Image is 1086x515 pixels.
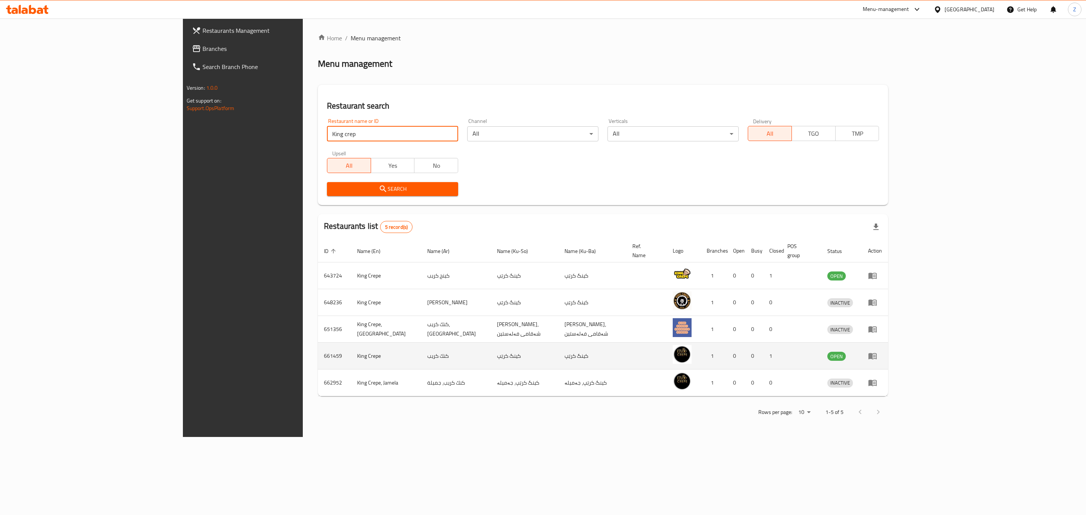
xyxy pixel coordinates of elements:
p: 1-5 of 5 [825,408,844,417]
td: King Crepe, Jamela [351,369,421,396]
span: TGO [795,128,833,139]
td: کینگ کرێپ، جەمیلە [491,369,559,396]
label: Delivery [753,118,772,124]
td: 0 [745,262,763,289]
td: 1 [701,316,727,343]
span: TMP [839,128,876,139]
span: Search Branch Phone [202,62,358,71]
td: 0 [763,369,781,396]
span: Branches [202,44,358,53]
td: King Crepe, [GEOGRAPHIC_DATA] [351,316,421,343]
img: King Crepe [673,265,692,284]
td: [PERSON_NAME]، شەقامی فەلەستین [558,316,626,343]
button: All [327,158,371,173]
span: Restaurants Management [202,26,358,35]
button: TGO [791,126,836,141]
span: OPEN [827,352,846,361]
div: Export file [867,218,885,236]
span: Name (Ku-So) [497,247,538,256]
td: 1 [701,289,727,316]
td: 1 [763,343,781,369]
table: enhanced table [318,239,888,396]
td: كينگ کرێپ [558,343,626,369]
img: King Crepe, Jamela [673,372,692,391]
button: Search [327,182,458,196]
td: King Crepe [351,343,421,369]
th: Closed [763,239,781,262]
div: INACTIVE [827,298,853,307]
span: INACTIVE [827,299,853,307]
div: OPEN [827,271,846,280]
td: كنك كريب، [GEOGRAPHIC_DATA] [421,316,491,343]
th: Busy [745,239,763,262]
div: All [467,126,598,141]
td: 0 [745,369,763,396]
div: Menu [868,325,882,334]
span: Menu management [351,34,401,43]
span: Search [333,184,452,194]
img: King Crepe, Palastin Street [673,318,692,337]
nav: breadcrumb [318,34,888,43]
td: كينگ کرێپ [558,262,626,289]
button: TMP [835,126,879,141]
td: 0 [727,316,745,343]
a: Restaurants Management [186,21,364,40]
td: کینگ کرێپ [558,289,626,316]
button: No [414,158,458,173]
div: Menu [868,271,882,280]
span: Ref. Name [632,242,658,260]
td: كنك كريب [421,343,491,369]
label: Upsell [332,150,346,156]
span: 1.0.0 [206,83,218,93]
td: 1 [701,262,727,289]
button: All [748,126,792,141]
td: 0 [763,316,781,343]
span: INACTIVE [827,325,853,334]
th: Open [727,239,745,262]
div: Menu [868,378,882,387]
th: Logo [667,239,701,262]
span: OPEN [827,272,846,280]
div: Menu-management [863,5,909,14]
a: Search Branch Phone [186,58,364,76]
span: Get support on: [187,96,221,106]
td: 0 [745,343,763,369]
td: 0 [727,343,745,369]
td: 0 [763,289,781,316]
a: Branches [186,40,364,58]
input: Search for restaurant name or ID.. [327,126,458,141]
td: 0 [745,316,763,343]
td: كينج كريب [421,262,491,289]
span: All [751,128,789,139]
span: No [417,160,455,171]
div: Menu [868,298,882,307]
td: [PERSON_NAME]، شەقامی فەلەستین [491,316,559,343]
div: All [607,126,739,141]
button: Yes [371,158,415,173]
th: Branches [701,239,727,262]
span: Name (En) [357,247,390,256]
td: 1 [763,262,781,289]
p: Rows per page: [758,408,792,417]
td: 0 [727,369,745,396]
h2: Restaurants list [324,221,413,233]
td: 1 [701,343,727,369]
a: Support.OpsPlatform [187,103,235,113]
span: All [330,160,368,171]
td: 0 [745,289,763,316]
td: 0 [727,289,745,316]
td: King Crepe [351,262,421,289]
td: كينگ کرێپ [491,343,559,369]
span: Version: [187,83,205,93]
img: King Crepe [673,345,692,364]
td: 0 [727,262,745,289]
span: Status [827,247,852,256]
span: POS group [787,242,812,260]
span: Name (Ar) [427,247,459,256]
div: INACTIVE [827,379,853,388]
div: [GEOGRAPHIC_DATA] [945,5,994,14]
th: Action [862,239,888,262]
span: Name (Ku-Ba) [564,247,606,256]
